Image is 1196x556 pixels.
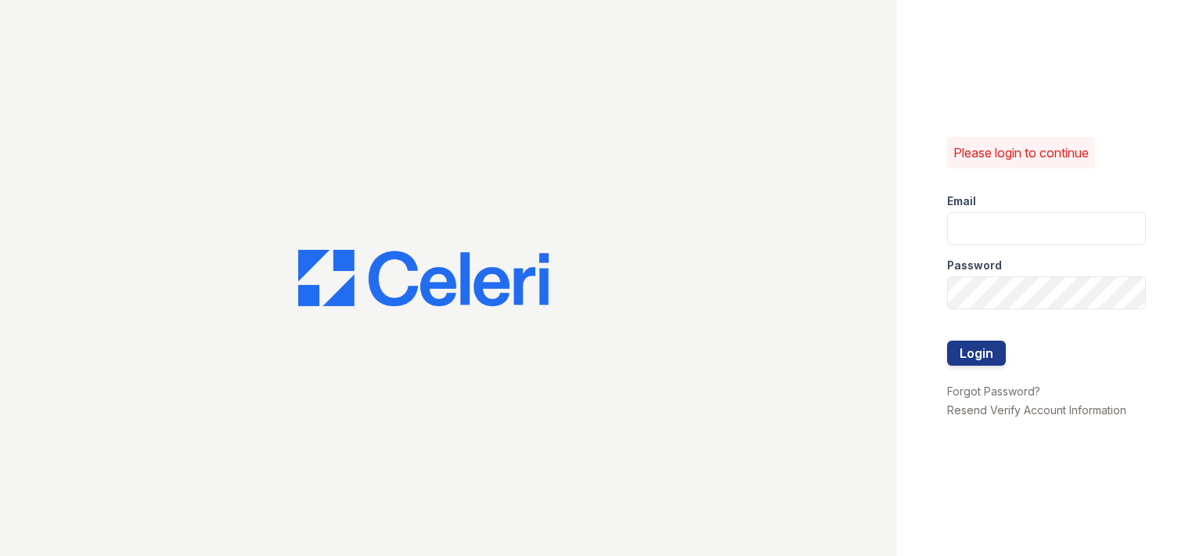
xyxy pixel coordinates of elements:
[947,385,1040,398] a: Forgot Password?
[947,403,1126,417] a: Resend Verify Account Information
[947,341,1006,366] button: Login
[947,193,976,209] label: Email
[953,143,1089,162] p: Please login to continue
[947,258,1002,273] label: Password
[298,250,549,306] img: CE_Logo_Blue-a8612792a0a2168367f1c8372b55b34899dd931a85d93a1a3d3e32e68fde9ad4.png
